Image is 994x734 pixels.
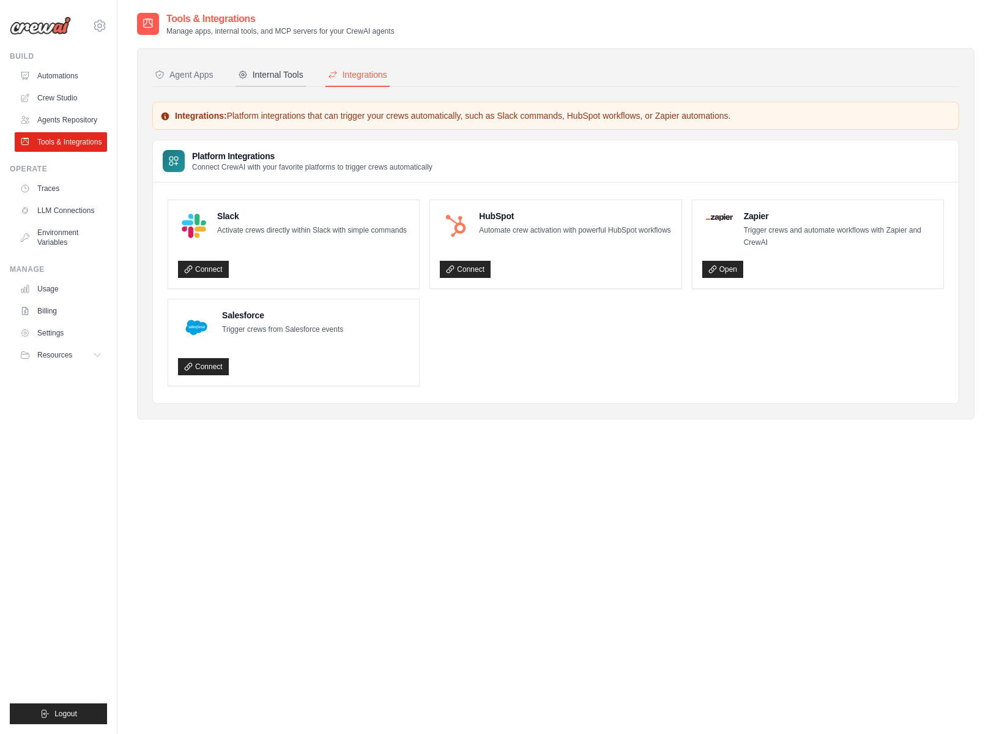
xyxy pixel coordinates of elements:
a: Tools & Integrations [15,132,107,152]
strong: Integrations: [175,111,227,121]
p: Activate crews directly within Slack with simple commands [217,225,407,237]
button: Integrations [325,64,390,87]
h4: Slack [217,210,407,222]
a: Open [702,261,743,278]
p: Trigger crews from Salesforce events [222,324,343,336]
h4: Zapier [744,210,933,222]
img: Logo [10,17,71,35]
div: Operate [10,164,107,174]
div: Manage [10,264,107,274]
div: Integrations [328,69,387,81]
a: Crew Studio [15,88,107,108]
div: Build [10,51,107,61]
a: Traces [15,179,107,198]
a: Agents Repository [15,110,107,130]
img: Salesforce Logo [182,313,211,342]
div: Internal Tools [238,69,303,81]
p: Trigger crews and automate workflows with Zapier and CrewAI [744,225,933,249]
a: Billing [15,301,107,321]
button: Logout [10,703,107,724]
a: Usage [15,279,107,299]
h2: Tools & Integrations [166,12,395,26]
div: Agent Apps [155,69,213,81]
span: Logout [54,709,77,719]
span: Resources [37,350,72,360]
p: Connect CrewAI with your favorite platforms to trigger crews automatically [192,162,432,172]
a: Connect [440,261,491,278]
a: Automations [15,66,107,86]
a: Connect [178,261,229,278]
a: Environment Variables [15,223,107,252]
img: HubSpot Logo [443,214,468,238]
h4: HubSpot [479,210,670,222]
p: Platform integrations that can trigger your crews automatically, such as Slack commands, HubSpot ... [160,110,951,122]
button: Resources [15,345,107,365]
img: Zapier Logo [706,214,733,221]
img: Slack Logo [182,214,206,238]
button: Agent Apps [152,64,216,87]
p: Automate crew activation with powerful HubSpot workflows [479,225,670,237]
a: Connect [178,358,229,375]
p: Manage apps, internal tools, and MCP servers for your CrewAI agents [166,26,395,36]
h3: Platform Integrations [192,150,432,162]
a: Settings [15,323,107,343]
a: LLM Connections [15,201,107,220]
button: Internal Tools [236,64,306,87]
h4: Salesforce [222,309,343,321]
